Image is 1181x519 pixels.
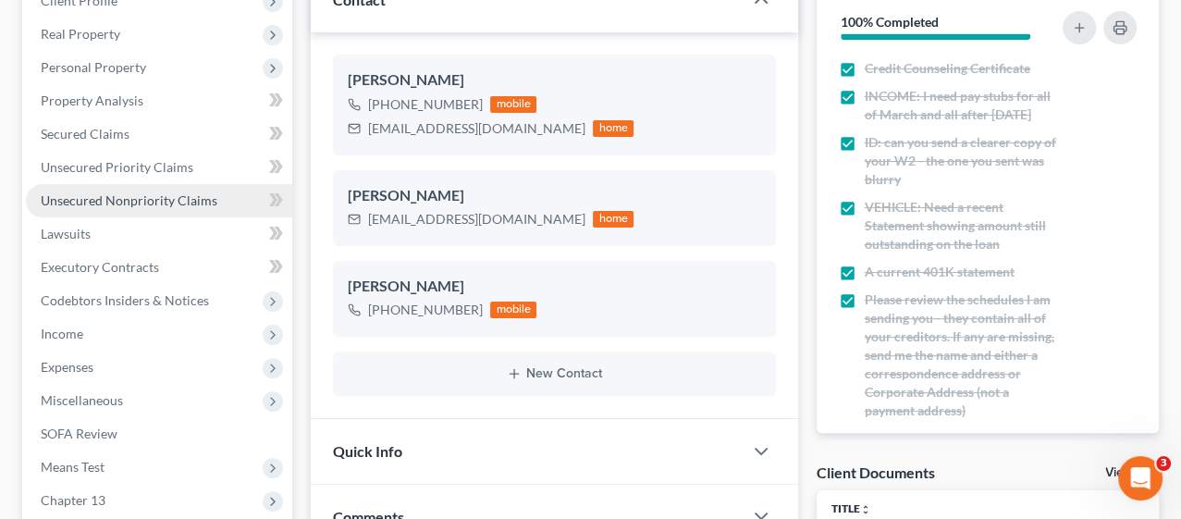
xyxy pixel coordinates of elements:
[348,276,760,298] div: [PERSON_NAME]
[26,84,292,117] a: Property Analysis
[41,59,146,75] span: Personal Property
[41,159,193,175] span: Unsecured Priority Claims
[41,459,105,475] span: Means Test
[26,151,292,184] a: Unsecured Priority Claims
[41,126,129,142] span: Secured Claims
[368,95,483,114] div: [PHONE_NUMBER]
[860,504,871,515] i: unfold_more
[831,501,871,515] a: Titleunfold_more
[490,96,536,113] div: mobile
[41,326,83,341] span: Income
[41,259,159,275] span: Executory Contracts
[368,210,585,229] div: [EMAIL_ADDRESS][DOMAIN_NAME]
[348,69,760,92] div: [PERSON_NAME]
[368,301,483,319] div: [PHONE_NUMBER]
[865,198,1058,253] span: VEHICLE: Need a recent Statement showing amount still outstanding on the loan
[865,133,1058,189] span: ID: can you send a clearer copy of your W2 - the one you sent was blurry
[26,251,292,284] a: Executory Contracts
[1156,456,1171,471] span: 3
[41,426,117,441] span: SOFA Review
[593,211,634,228] div: home
[593,120,634,137] div: home
[41,226,91,241] span: Lawsuits
[1105,466,1151,479] a: View All
[26,217,292,251] a: Lawsuits
[348,366,760,381] button: New Contact
[26,417,292,451] a: SOFA Review
[41,93,143,108] span: Property Analysis
[348,185,760,207] div: [PERSON_NAME]
[1118,456,1163,500] iframe: Intercom live chat
[817,463,935,482] div: Client Documents
[41,392,123,408] span: Miscellaneous
[26,184,292,217] a: Unsecured Nonpriority Claims
[41,292,209,308] span: Codebtors Insiders & Notices
[41,192,217,208] span: Unsecured Nonpriority Claims
[865,87,1058,124] span: INCOME: I need pay stubs for all of March and all after [DATE]
[26,117,292,151] a: Secured Claims
[865,263,1015,281] span: A current 401K statement
[333,442,402,460] span: Quick Info
[865,290,1058,420] span: Please review the schedules I am sending you - they contain all of your creditors. If any are mis...
[368,119,585,138] div: [EMAIL_ADDRESS][DOMAIN_NAME]
[41,492,105,508] span: Chapter 13
[490,302,536,318] div: mobile
[41,26,120,42] span: Real Property
[865,59,1030,78] span: Credit Counseling Certificate
[841,14,939,30] strong: 100% Completed
[41,359,93,375] span: Expenses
